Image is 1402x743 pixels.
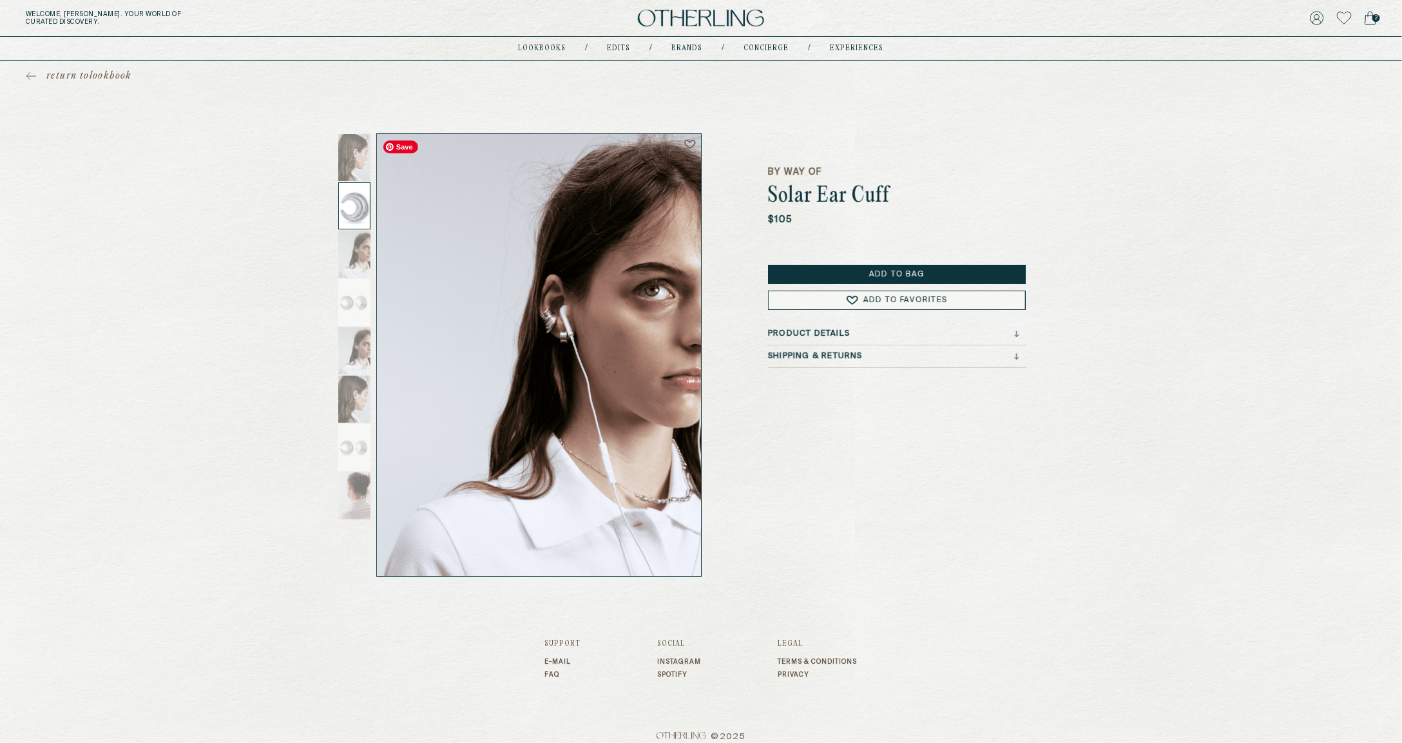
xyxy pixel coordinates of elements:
a: E-mail [545,658,581,666]
img: Thumbnail 8 [338,472,370,519]
button: Add to Favorites [768,291,1026,310]
h3: Product Details [768,329,850,338]
a: Edits [608,45,631,52]
a: Instagram [658,658,702,666]
a: experiences [831,45,884,52]
div: / [586,43,588,53]
a: Terms & Conditions [778,658,858,666]
img: Thumbnail 7 [338,424,370,471]
a: 2 [1365,9,1376,27]
h5: Welcome, [PERSON_NAME] . Your world of curated discovery. [26,10,431,26]
img: Thumbnail 1 [338,134,370,181]
a: FAQ [545,671,581,679]
h3: Legal [778,640,858,648]
p: $105 [768,213,793,226]
span: © 2025 [545,732,858,742]
img: Thumbnail 6 [338,376,370,423]
img: Thumbnail 4 [338,279,370,326]
h1: Solar Ear Cuff [768,185,1026,208]
a: Spotify [658,671,702,679]
span: return to lookbook [46,70,132,82]
span: Save [383,140,418,153]
div: / [809,43,811,53]
a: return tolookbook [26,70,132,82]
button: Add to Bag [768,265,1026,284]
h3: Support [545,640,581,648]
a: Brands [672,45,703,52]
span: 2 [1372,14,1380,22]
h3: Shipping & Returns [768,352,863,361]
a: Privacy [778,671,858,679]
div: / [722,43,725,53]
h3: Social [658,640,702,648]
a: concierge [744,45,789,52]
h5: By Way Of [768,166,1026,179]
img: Thumbnail 5 [338,327,370,374]
div: / [650,43,653,53]
a: lookbooks [519,45,566,52]
img: logo [638,10,764,27]
img: SOLAR EAR CUFF [377,134,701,576]
img: Thumbnail 3 [338,231,370,278]
span: Add to Favorites [863,296,947,304]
